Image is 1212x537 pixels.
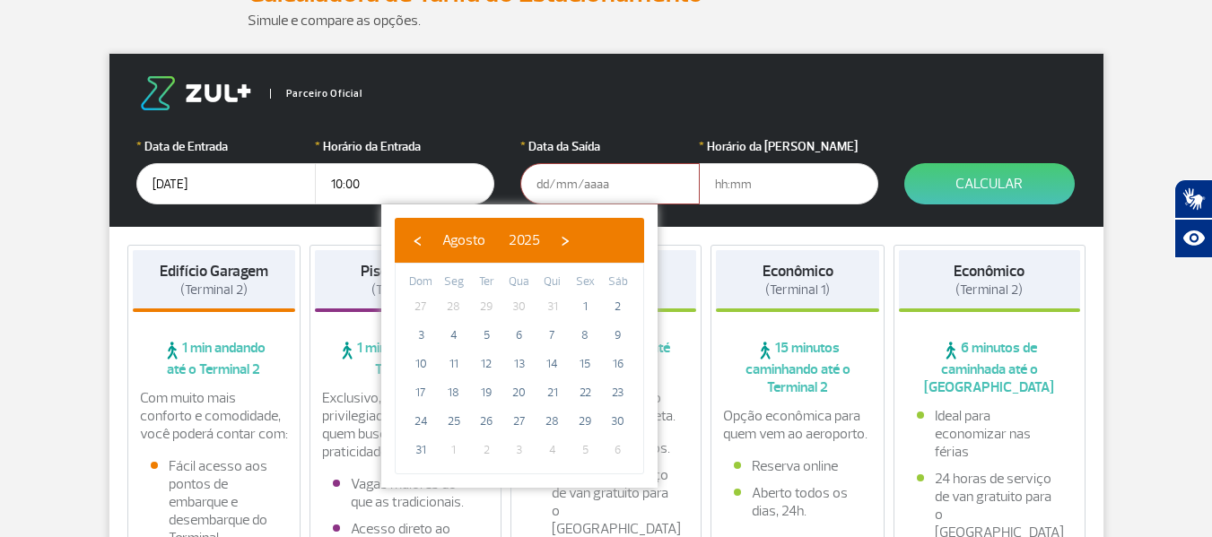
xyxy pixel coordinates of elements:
th: weekday [569,273,602,292]
span: (Terminal 2) [180,281,248,299]
span: 22 [571,378,599,407]
span: 26 [472,407,501,436]
span: 1 [571,292,599,321]
span: 1 min andando até o Terminal 2 [133,339,296,378]
span: 8 [571,321,599,350]
th: weekday [405,273,438,292]
span: 14 [538,350,567,378]
span: 28 [538,407,567,436]
button: ‹ [404,227,431,254]
label: Horário da [PERSON_NAME] [699,137,878,156]
span: 21 [538,378,567,407]
button: Agosto [431,227,497,254]
span: 3 [505,436,534,464]
input: dd/mm/aaaa [520,163,700,204]
li: Reserva online [734,457,861,475]
span: Agosto [442,231,485,249]
span: 29 [571,407,599,436]
span: 27 [406,292,435,321]
span: 12 [472,350,501,378]
th: weekday [438,273,471,292]
input: hh:mm [699,163,878,204]
span: 30 [505,292,534,321]
bs-datepicker-navigation-view: ​ ​ ​ [404,229,579,247]
button: Abrir recursos assistivos. [1174,219,1212,258]
button: › [552,227,579,254]
p: Com muito mais conforto e comodidade, você poderá contar com: [140,389,289,443]
p: Exclusivo, com localização privilegiada e ideal para quem busca conforto e praticidade. [322,389,489,461]
span: 17 [406,378,435,407]
span: (Terminal 2) [955,281,1023,299]
span: 3 [406,321,435,350]
label: Data da Saída [520,137,700,156]
span: 23 [604,378,632,407]
span: 6 minutos de caminhada até o [GEOGRAPHIC_DATA] [899,339,1080,396]
span: 18 [440,378,468,407]
th: weekday [601,273,634,292]
span: 24 [406,407,435,436]
span: 4 [538,436,567,464]
span: 13 [505,350,534,378]
input: hh:mm [315,163,494,204]
li: Aberto todos os dias, 24h. [734,484,861,520]
span: 15 minutos caminhando até o Terminal 2 [716,339,879,396]
li: Vagas maiores do que as tradicionais. [333,475,478,511]
span: (Terminal 1) [765,281,830,299]
span: 2 [604,292,632,321]
span: 2025 [509,231,540,249]
span: 27 [505,407,534,436]
span: 16 [604,350,632,378]
p: Simule e compare as opções. [248,10,965,31]
label: Data de Entrada [136,137,316,156]
span: 31 [538,292,567,321]
span: 5 [472,321,501,350]
span: 15 [571,350,599,378]
span: 29 [472,292,501,321]
span: 28 [440,292,468,321]
p: Opção econômica para quem vem ao aeroporto. [723,407,872,443]
span: (Terminal 2) [371,281,439,299]
th: weekday [536,273,569,292]
span: 11 [440,350,468,378]
label: Horário da Entrada [315,137,494,156]
strong: Edifício Garagem [160,262,268,281]
strong: Econômico [954,262,1025,281]
th: weekday [503,273,536,292]
span: 19 [472,378,501,407]
span: 6 [505,321,534,350]
div: Plugin de acessibilidade da Hand Talk. [1174,179,1212,258]
th: weekday [470,273,503,292]
span: 30 [604,407,632,436]
span: 1 min andando até o Terminal 2 [315,339,496,378]
span: Parceiro Oficial [270,89,362,99]
span: 9 [604,321,632,350]
button: 2025 [497,227,552,254]
span: 7 [538,321,567,350]
span: 20 [505,378,534,407]
span: 1 [440,436,468,464]
img: logo-zul.png [136,76,255,110]
span: 6 [604,436,632,464]
strong: Econômico [763,262,833,281]
span: 2 [472,436,501,464]
span: 5 [571,436,599,464]
li: Ideal para economizar nas férias [917,407,1062,461]
button: Abrir tradutor de língua de sinais. [1174,179,1212,219]
strong: Piso Premium [361,262,449,281]
button: Calcular [904,163,1075,204]
span: 31 [406,436,435,464]
span: 25 [440,407,468,436]
span: 10 [406,350,435,378]
bs-datepicker-container: calendar [381,204,658,488]
input: dd/mm/aaaa [136,163,316,204]
span: 4 [440,321,468,350]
